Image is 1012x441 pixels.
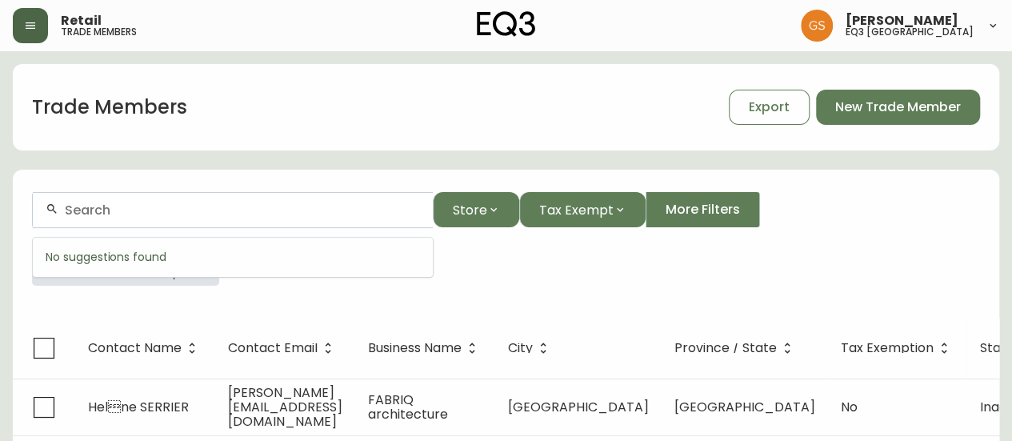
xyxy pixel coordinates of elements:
span: [PERSON_NAME] [846,14,958,27]
button: Tax Exempt [519,192,646,227]
span: Contact Email [228,341,338,355]
span: Business Name [368,343,462,353]
span: City [508,343,533,353]
span: Contact Name [88,343,182,353]
span: Retail [61,14,102,27]
div: No suggestions found [33,238,433,277]
button: More Filters [646,192,760,227]
span: Contact Name [88,341,202,355]
span: Tax Exemption [841,341,954,355]
span: Helne SERRIER [88,398,189,416]
span: No [841,398,858,416]
input: Search [65,202,420,218]
span: Tax Exemption [841,343,934,353]
span: Contact Email [228,343,318,353]
span: Tax Exempt [539,200,614,220]
span: [GEOGRAPHIC_DATA] [674,398,815,416]
img: 6b403d9c54a9a0c30f681d41f5fc2571 [801,10,833,42]
span: [PERSON_NAME][EMAIL_ADDRESS][DOMAIN_NAME] [228,383,342,431]
span: Province / State [674,343,777,353]
span: City [508,341,554,355]
h1: Trade Members [32,94,187,121]
span: Business Name [368,341,482,355]
h5: trade members [61,27,137,37]
span: [GEOGRAPHIC_DATA] [508,398,649,416]
span: Province / State [674,341,798,355]
button: Export [729,90,810,125]
img: logo [477,11,536,37]
span: Export [749,98,790,116]
span: More Filters [666,201,740,218]
span: FABRIQ architecture [368,391,448,423]
span: Store [453,200,487,220]
button: Store [433,192,519,227]
h5: eq3 [GEOGRAPHIC_DATA] [846,27,974,37]
button: New Trade Member [816,90,980,125]
span: New Trade Member [835,98,961,116]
